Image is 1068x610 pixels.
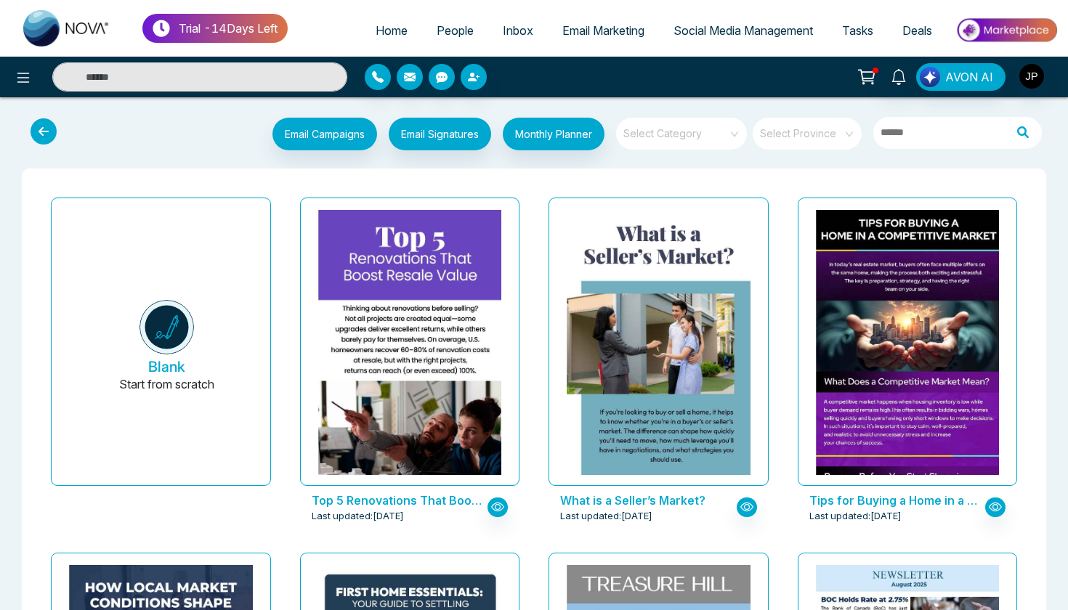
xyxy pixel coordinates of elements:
a: Tasks [828,17,888,44]
a: Email Marketing [548,17,659,44]
a: Email Campaigns [261,126,377,140]
a: Home [361,17,422,44]
p: Tips for Buying a Home in a Competitive Market [809,492,986,509]
span: Deals [902,23,932,38]
a: Inbox [488,17,548,44]
span: Inbox [503,23,533,38]
a: Deals [888,17,947,44]
p: Top 5 Renovations That Boost Resale Value [312,492,488,509]
button: Email Signatures [389,118,491,150]
h5: Blank [148,358,185,375]
button: Email Campaigns [272,118,377,150]
span: People [437,23,474,38]
a: Monthly Planner [491,118,604,154]
span: Last updated: [DATE] [809,509,902,524]
a: Social Media Management [659,17,828,44]
img: Market-place.gif [954,14,1059,46]
span: Last updated: [DATE] [560,509,652,524]
button: Monthly Planner [503,118,604,150]
img: Lead Flow [920,67,940,87]
img: Nova CRM Logo [23,10,110,46]
span: AVON AI [945,68,993,86]
a: Email Signatures [377,118,491,154]
p: Trial - 14 Days Left [179,20,278,37]
span: Home [376,23,408,38]
iframe: Intercom live chat [1019,561,1053,595]
img: novacrm [139,300,194,354]
p: Start from scratch [119,375,214,410]
button: BlankStart from scratch [75,210,259,485]
img: User Avatar [1019,64,1044,89]
a: People [422,17,488,44]
span: Social Media Management [673,23,813,38]
span: Tasks [842,23,873,38]
p: What is a Seller’s Market? [560,492,737,509]
span: Email Marketing [562,23,644,38]
button: AVON AI [916,63,1006,91]
span: Last updated: [DATE] [312,509,404,524]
